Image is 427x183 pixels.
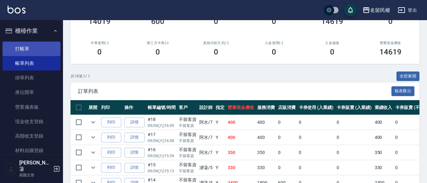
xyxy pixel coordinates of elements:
[214,17,218,26] h3: 0
[146,130,177,145] td: #17
[370,6,390,14] div: 名留民權
[3,143,60,158] a: 材料自購登錄
[335,115,373,130] td: 0
[146,100,177,115] th: 帳單編號/時間
[214,100,226,115] th: 指定
[177,100,198,115] th: 客戶
[396,71,420,81] button: 全部展開
[8,6,26,14] img: Logo
[297,115,335,130] td: 0
[148,153,176,159] p: 09/06 (六) 15:39
[19,172,51,178] p: 高階主管
[335,100,373,115] th: 卡券販賣 (入業績)
[19,160,51,172] h5: [PERSON_NAME]蓤
[276,115,297,130] td: 0
[179,153,196,159] p: 不留客資
[100,100,123,115] th: 列印
[148,168,176,174] p: 09/06 (六) 15:13
[179,146,196,153] div: 不留客資
[148,123,176,129] p: 09/06 (六) 16:09
[311,41,354,45] h2: 入金儲值
[297,100,335,115] th: 卡券使用 (入業績)
[272,17,276,26] h3: 0
[88,117,98,127] button: expand row
[198,115,214,130] td: 阿水 /7
[179,131,196,138] div: 不留客資
[101,148,121,157] button: 列印
[214,115,226,130] td: Y
[3,100,60,114] a: 營業儀表板
[256,145,276,160] td: 350
[226,115,256,130] td: 400
[3,23,60,39] button: 櫃檯作業
[373,145,394,160] td: 350
[379,48,401,56] h3: 14619
[335,130,373,145] td: 0
[101,133,121,142] button: 列印
[226,145,256,160] td: 350
[3,85,60,100] a: 座位開單
[179,116,196,123] div: 不留客資
[194,41,237,45] h2: 其他付款方式(-)
[360,4,393,17] button: 名留民權
[391,86,415,96] button: 報表匯出
[214,48,218,56] h3: 0
[198,100,214,115] th: 設計師
[148,138,176,144] p: 09/06 (六) 16:08
[335,160,373,175] td: 0
[373,100,394,115] th: 業績收入
[3,129,60,143] a: 高階收支登錄
[391,88,415,94] a: 報表匯出
[179,162,196,168] div: 不留客資
[226,100,256,115] th: 營業現金應收
[297,130,335,145] td: 0
[276,130,297,145] td: 0
[124,148,145,157] a: 詳情
[124,163,145,173] a: 詳情
[97,48,102,56] h3: 0
[3,114,60,129] a: 現金收支登錄
[256,115,276,130] td: 400
[71,73,90,79] p: 共 18 筆, 1 / 1
[5,163,18,175] img: Person
[88,17,111,26] h3: 14019
[3,71,60,85] a: 掛單列表
[297,145,335,160] td: 0
[276,100,297,115] th: 店販消費
[88,148,98,157] button: expand row
[198,145,214,160] td: 阿水 /7
[101,163,121,173] button: 列印
[226,130,256,145] td: 400
[78,88,391,94] span: 訂單列表
[344,4,357,16] button: save
[123,100,146,115] th: 操作
[256,130,276,145] td: 400
[272,48,276,56] h3: 0
[146,145,177,160] td: #16
[179,138,196,144] p: 不留客資
[395,4,419,16] button: 登出
[226,160,256,175] td: 330
[146,160,177,175] td: #15
[321,17,343,26] h3: 14619
[214,130,226,145] td: Y
[179,168,196,174] p: 不留客資
[88,163,98,172] button: expand row
[276,160,297,175] td: 0
[101,117,121,127] button: 列印
[87,100,100,115] th: 展開
[156,48,160,56] h3: 0
[335,145,373,160] td: 0
[256,100,276,115] th: 服務消費
[253,41,296,45] h2: 入金使用(-)
[198,130,214,145] td: 阿水 /7
[214,145,226,160] td: Y
[373,130,394,145] td: 400
[179,123,196,129] p: 不留客資
[198,160,214,175] td: 瀞蓤 /5
[3,56,60,71] a: 帳單列表
[369,41,412,45] h2: 營業現金應收
[388,17,393,26] h3: 0
[214,160,226,175] td: Y
[124,117,145,127] a: 詳情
